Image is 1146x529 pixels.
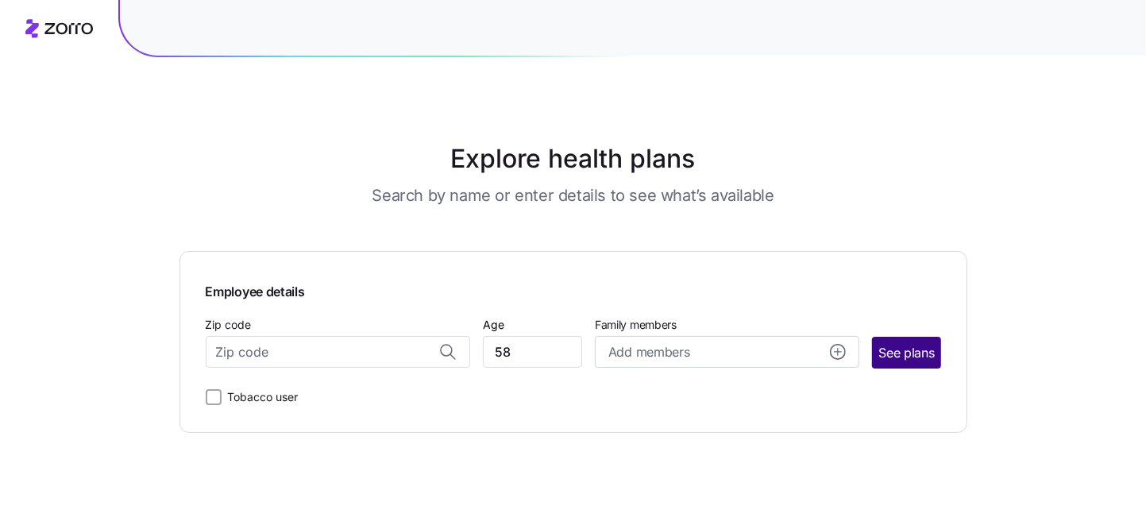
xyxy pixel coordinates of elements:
[206,336,470,368] input: Zip code
[608,342,689,362] span: Add members
[372,184,774,207] h3: Search by name or enter details to see what’s available
[595,317,859,333] span: Family members
[222,388,299,407] label: Tobacco user
[206,277,305,302] span: Employee details
[830,344,846,360] svg: add icon
[483,336,582,368] input: Age
[206,316,252,334] label: Zip code
[872,337,940,369] button: See plans
[483,316,504,334] label: Age
[878,343,934,363] span: See plans
[218,140,928,178] h1: Explore health plans
[595,336,859,368] button: Add membersadd icon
